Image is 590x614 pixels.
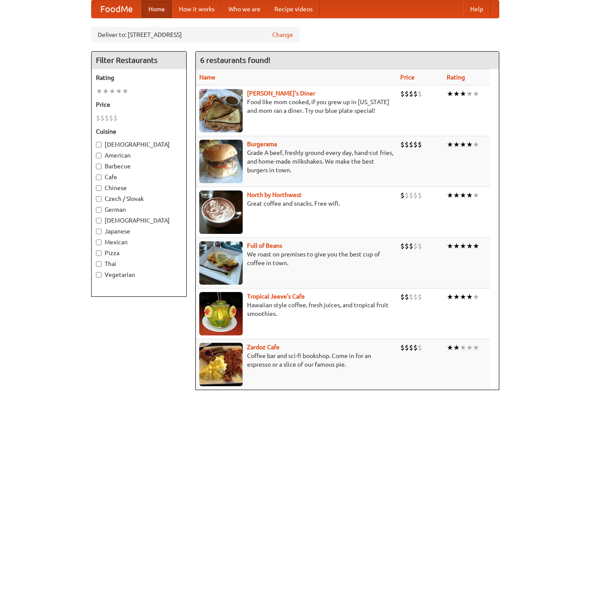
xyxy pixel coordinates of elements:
[409,140,413,149] li: $
[447,74,465,81] a: Rating
[400,140,405,149] li: $
[460,241,466,251] li: ★
[96,272,102,278] input: Vegetarian
[409,190,413,200] li: $
[413,190,418,200] li: $
[460,140,466,149] li: ★
[115,86,122,96] li: ★
[447,140,453,149] li: ★
[96,113,100,123] li: $
[247,191,302,198] a: North by Northwest
[200,56,270,64] ng-pluralize: 6 restaurants found!
[199,241,243,285] img: beans.jpg
[400,74,415,81] a: Price
[460,343,466,352] li: ★
[453,343,460,352] li: ★
[447,241,453,251] li: ★
[409,292,413,302] li: $
[466,292,473,302] li: ★
[466,190,473,200] li: ★
[96,173,182,181] label: Cafe
[96,162,182,171] label: Barbecue
[409,89,413,99] li: $
[96,240,102,245] input: Mexican
[453,292,460,302] li: ★
[247,293,305,300] b: Tropical Jeeve's Cafe
[272,30,293,39] a: Change
[96,249,182,257] label: Pizza
[96,184,182,192] label: Chinese
[413,292,418,302] li: $
[199,301,393,318] p: Hawaiian style coffee, fresh juices, and tropical fruit smoothies.
[466,140,473,149] li: ★
[199,140,243,183] img: burgerama.jpg
[96,229,102,234] input: Japanese
[405,343,409,352] li: $
[400,89,405,99] li: $
[96,194,182,203] label: Czech / Slovak
[447,190,453,200] li: ★
[172,0,221,18] a: How it works
[473,241,479,251] li: ★
[92,52,186,69] h4: Filter Restaurants
[453,190,460,200] li: ★
[109,86,115,96] li: ★
[199,74,215,81] a: Name
[199,190,243,234] img: north.jpg
[96,86,102,96] li: ★
[413,241,418,251] li: $
[405,190,409,200] li: $
[460,190,466,200] li: ★
[247,344,280,351] a: Zardoz Cafe
[473,343,479,352] li: ★
[96,227,182,236] label: Japanese
[247,242,282,249] a: Full of Beans
[100,113,105,123] li: $
[460,292,466,302] li: ★
[96,196,102,202] input: Czech / Slovak
[247,141,277,148] a: Burgerama
[466,343,473,352] li: ★
[96,174,102,180] input: Cafe
[113,113,118,123] li: $
[405,140,409,149] li: $
[247,90,315,97] a: [PERSON_NAME]'s Diner
[199,250,393,267] p: We roast on premises to give you the best cup of coffee in town.
[91,27,300,43] div: Deliver to: [STREET_ADDRESS]
[267,0,320,18] a: Recipe videos
[96,185,102,191] input: Chinese
[409,241,413,251] li: $
[109,113,113,123] li: $
[453,89,460,99] li: ★
[96,238,182,246] label: Mexican
[405,89,409,99] li: $
[473,89,479,99] li: ★
[199,351,393,369] p: Coffee bar and sci-fi bookshop. Come in for an espresso or a slice of our famous pie.
[199,89,243,132] img: sallys.jpg
[96,270,182,279] label: Vegetarian
[400,343,405,352] li: $
[96,259,182,268] label: Thai
[473,190,479,200] li: ★
[413,343,418,352] li: $
[96,164,102,169] input: Barbecue
[96,250,102,256] input: Pizza
[96,207,102,213] input: German
[473,292,479,302] li: ★
[96,261,102,267] input: Thai
[463,0,490,18] a: Help
[96,140,182,149] label: [DEMOGRAPHIC_DATA]
[105,113,109,123] li: $
[418,241,422,251] li: $
[96,127,182,136] h5: Cuisine
[460,89,466,99] li: ★
[96,205,182,214] label: German
[409,343,413,352] li: $
[199,292,243,335] img: jeeves.jpg
[96,216,182,225] label: [DEMOGRAPHIC_DATA]
[405,241,409,251] li: $
[96,100,182,109] h5: Price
